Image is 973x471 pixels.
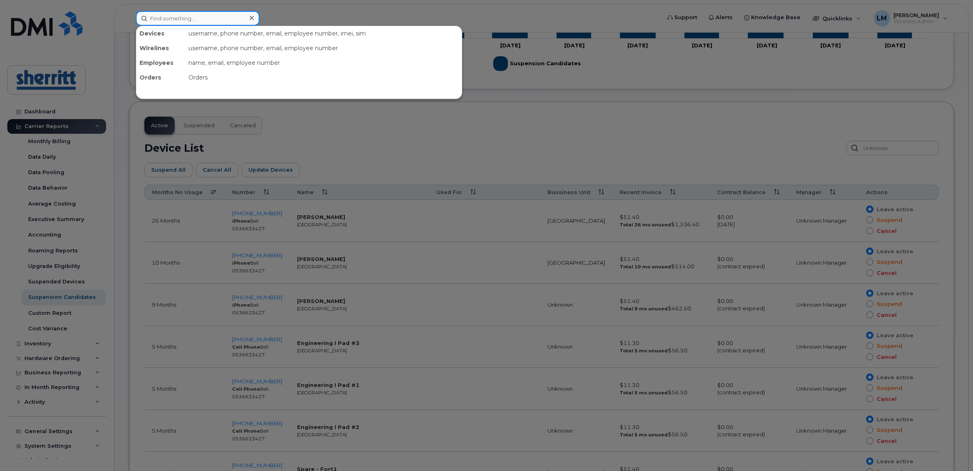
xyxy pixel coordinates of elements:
div: name, email, employee number [185,55,462,70]
div: Employees [136,55,185,70]
div: Wirelines [136,41,185,55]
div: Orders [185,70,462,85]
input: Find something... [136,11,259,26]
div: Orders [136,70,185,85]
div: Devices [136,26,185,41]
div: username, phone number, email, employee number [185,41,462,55]
div: username, phone number, email, employee number, imei, sim [185,26,462,41]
